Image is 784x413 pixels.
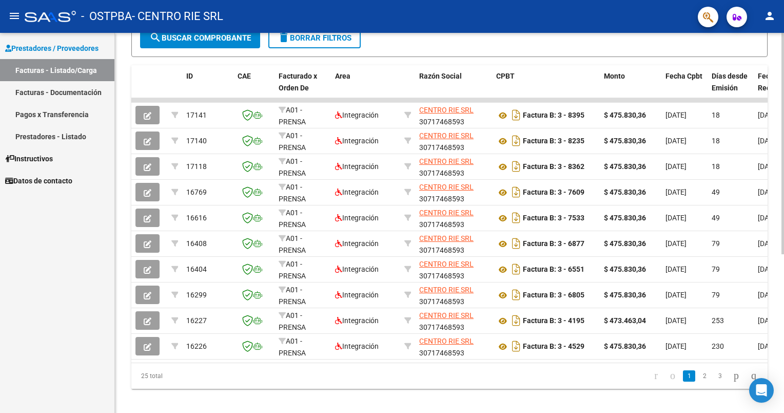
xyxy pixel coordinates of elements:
[509,338,523,354] i: Descargar documento
[749,378,774,403] div: Open Intercom Messenger
[5,43,99,54] span: Prestadores / Proveedores
[604,188,646,196] strong: $ 475.830,36
[419,72,462,80] span: Razón Social
[331,65,400,110] datatable-header-cell: Area
[604,316,646,325] strong: $ 473.463,04
[665,342,687,350] span: [DATE]
[712,137,720,145] span: 18
[186,316,207,325] span: 16227
[509,210,523,226] i: Descargar documento
[186,291,207,299] span: 16299
[758,239,779,248] span: [DATE]
[279,183,306,203] span: A01 - PRENSA
[419,104,488,126] div: 30717468593
[604,239,646,248] strong: $ 475.830,36
[712,316,724,325] span: 253
[496,72,515,80] span: CPBT
[419,156,488,177] div: 30717468593
[600,65,661,110] datatable-header-cell: Monto
[335,265,379,273] span: Integración
[665,214,687,222] span: [DATE]
[186,265,207,273] span: 16404
[665,72,702,80] span: Fecha Cpbt
[335,316,379,325] span: Integración
[419,335,488,357] div: 30717468593
[509,312,523,329] i: Descargar documento
[758,137,779,145] span: [DATE]
[509,158,523,175] i: Descargar documento
[729,370,743,382] a: go to next page
[186,111,207,119] span: 17141
[419,286,474,294] span: CENTRO RIE SRL
[758,342,779,350] span: [DATE]
[279,311,306,331] span: A01 - PRENSA
[758,188,779,196] span: [DATE]
[509,184,523,200] i: Descargar documento
[712,265,720,273] span: 79
[712,72,748,92] span: Días desde Emisión
[665,265,687,273] span: [DATE]
[279,132,306,152] span: A01 - PRENSA
[186,137,207,145] span: 17140
[275,65,331,110] datatable-header-cell: Facturado x Orden De
[523,214,584,222] strong: Factura B: 3 - 7533
[523,163,584,171] strong: Factura B: 3 - 8362
[492,65,600,110] datatable-header-cell: CPBT
[712,342,724,350] span: 230
[708,65,754,110] datatable-header-cell: Días desde Emisión
[279,260,306,280] span: A01 - PRENSA
[747,370,761,382] a: go to last page
[758,111,779,119] span: [DATE]
[763,10,776,22] mat-icon: person
[419,233,488,254] div: 30717468593
[714,370,726,382] a: 3
[419,207,488,229] div: 30717468593
[419,209,474,217] span: CENTRO RIE SRL
[335,72,350,80] span: Area
[712,214,720,222] span: 49
[665,291,687,299] span: [DATE]
[712,162,720,171] span: 18
[523,266,584,274] strong: Factura B: 3 - 6551
[419,258,488,280] div: 30717468593
[419,157,474,165] span: CENTRO RIE SRL
[758,265,779,273] span: [DATE]
[419,130,488,152] div: 30717468593
[509,133,523,149] i: Descargar documento
[604,162,646,171] strong: $ 475.830,36
[279,337,306,357] span: A01 - PRENSA
[279,157,306,177] span: A01 - PRENSA
[665,137,687,145] span: [DATE]
[661,65,708,110] datatable-header-cell: Fecha Cpbt
[665,162,687,171] span: [DATE]
[335,214,379,222] span: Integración
[186,72,193,80] span: ID
[509,287,523,303] i: Descargar documento
[335,342,379,350] span: Integración
[509,107,523,123] i: Descargar documento
[697,367,712,385] li: page 2
[509,235,523,252] i: Descargar documento
[186,214,207,222] span: 16616
[279,209,306,229] span: A01 - PRENSA
[419,183,474,191] span: CENTRO RIE SRL
[758,316,779,325] span: [DATE]
[758,214,779,222] span: [DATE]
[279,106,306,126] span: A01 - PRENSA
[419,260,474,268] span: CENTRO RIE SRL
[604,214,646,222] strong: $ 475.830,36
[650,370,662,382] a: go to first page
[140,28,260,48] button: Buscar Comprobante
[419,284,488,306] div: 30717468593
[604,265,646,273] strong: $ 475.830,36
[335,137,379,145] span: Integración
[182,65,233,110] datatable-header-cell: ID
[335,239,379,248] span: Integración
[523,189,584,197] strong: Factura B: 3 - 7609
[698,370,711,382] a: 2
[279,72,317,92] span: Facturado x Orden De
[523,291,584,299] strong: Factura B: 3 - 6805
[81,5,132,28] span: - OSTPBA
[5,175,72,186] span: Datos de contacto
[335,162,379,171] span: Integración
